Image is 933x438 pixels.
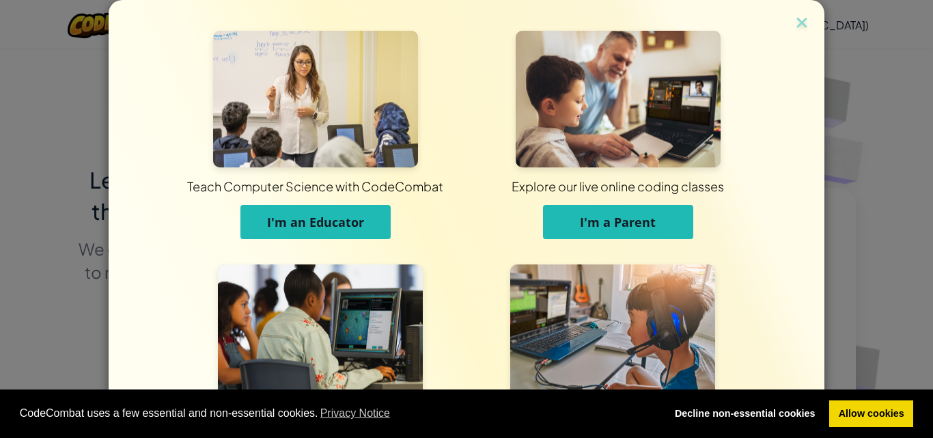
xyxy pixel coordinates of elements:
[240,205,391,239] button: I'm an Educator
[510,264,715,401] img: For Individuals
[829,400,913,428] a: allow cookies
[20,403,655,424] span: CodeCombat uses a few essential and non-essential cookies.
[580,214,656,230] span: I'm a Parent
[213,31,418,167] img: For Educators
[665,400,824,428] a: deny cookies
[318,403,393,424] a: learn more about cookies
[516,31,721,167] img: For Parents
[793,14,811,34] img: close icon
[543,205,693,239] button: I'm a Parent
[218,264,423,401] img: For Students
[267,214,364,230] span: I'm an Educator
